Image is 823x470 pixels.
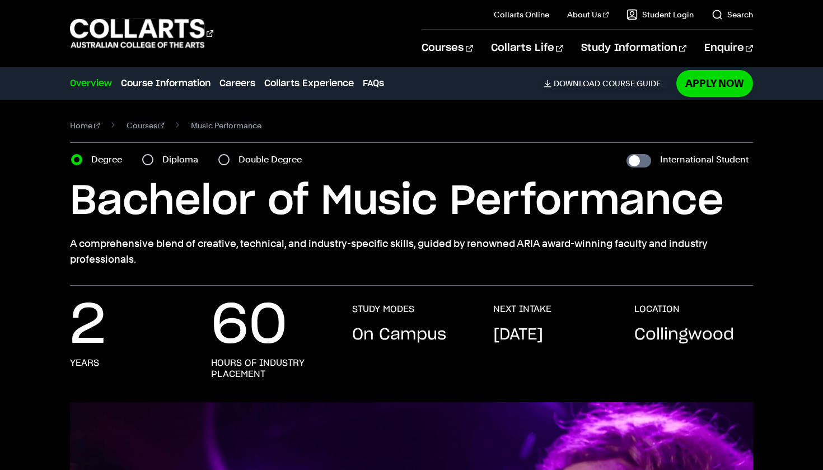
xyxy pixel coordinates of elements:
h1: Bachelor of Music Performance [70,176,753,227]
a: About Us [567,9,609,20]
label: Degree [91,152,129,167]
a: Home [70,118,100,133]
h3: hours of industry placement [211,357,330,380]
label: Double Degree [239,152,308,167]
a: Collarts Experience [264,77,354,90]
p: 60 [211,304,287,348]
p: On Campus [352,324,446,346]
div: Go to homepage [70,17,213,49]
a: Collarts Life [491,30,563,67]
h3: LOCATION [634,304,680,315]
h3: NEXT INTAKE [493,304,551,315]
a: Study Information [581,30,686,67]
a: Enquire [704,30,753,67]
a: Collarts Online [494,9,549,20]
p: [DATE] [493,324,543,346]
a: Search [712,9,753,20]
h3: years [70,357,99,369]
a: Student Login [626,9,694,20]
label: International Student [660,152,749,167]
p: 2 [70,304,106,348]
a: Courses [127,118,165,133]
a: Careers [219,77,255,90]
label: Diploma [162,152,205,167]
h3: STUDY MODES [352,304,414,315]
a: Course Information [121,77,211,90]
a: Courses [422,30,473,67]
p: A comprehensive blend of creative, technical, and industry-specific skills, guided by renowned AR... [70,236,753,267]
a: Overview [70,77,112,90]
a: DownloadCourse Guide [544,78,670,89]
p: Collingwood [634,324,734,346]
span: Music Performance [191,118,261,133]
span: Download [554,78,600,89]
a: Apply Now [676,70,753,96]
a: FAQs [363,77,384,90]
